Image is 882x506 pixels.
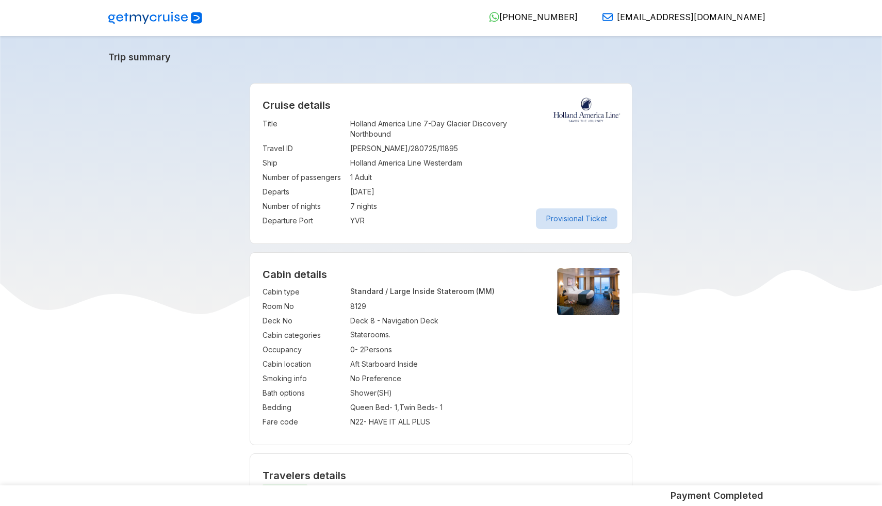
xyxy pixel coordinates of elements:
[345,314,350,328] td: :
[345,170,350,185] td: :
[345,386,350,400] td: :
[263,357,345,371] td: Cabin location
[263,141,345,156] td: Travel ID
[263,484,307,496] span: IMPORTANT
[671,489,763,502] h5: Payment Completed
[536,208,617,229] button: Provisional Ticket
[263,386,345,400] td: Bath options
[345,371,350,386] td: :
[350,117,620,141] td: Holland America Line 7-Day Glacier Discovery Northbound
[345,357,350,371] td: :
[345,299,350,314] td: :
[345,185,350,199] td: :
[345,156,350,170] td: :
[263,214,345,228] td: Departure Port
[108,52,774,62] a: Trip summary
[263,400,345,415] td: Bedding
[263,342,345,357] td: Occupancy
[263,314,345,328] td: Deck No
[350,156,620,170] td: Holland America Line Westerdam
[481,12,578,22] a: [PHONE_NUMBER]
[263,268,620,281] h4: Cabin details
[345,214,350,228] td: :
[345,400,350,415] td: :
[263,285,345,299] td: Cabin type
[345,141,350,156] td: :
[399,403,443,412] span: Twin Beds - 1
[263,415,345,429] td: Fare code
[350,214,620,228] td: YVR
[617,12,765,22] span: [EMAIL_ADDRESS][DOMAIN_NAME]
[263,117,345,141] td: Title
[350,342,540,357] td: 0 - 2 Persons
[499,12,578,22] span: [PHONE_NUMBER]
[350,357,540,371] td: Aft Starboard Inside
[263,170,345,185] td: Number of passengers
[345,199,350,214] td: :
[263,469,620,482] h2: Travelers details
[476,287,495,296] span: (MM)
[263,156,345,170] td: Ship
[350,299,540,314] td: 8129
[350,417,540,427] div: N22 - HAVE IT ALL PLUS
[350,330,540,339] p: Staterooms.
[263,484,620,497] p: Name must match passport exactly. Mismatch may lead to denied boarding.
[350,287,540,296] p: Standard / Large Inside Stateroom
[263,185,345,199] td: Departs
[350,199,620,214] td: 7 nights
[350,403,399,412] span: Queen Bed - 1 ,
[263,199,345,214] td: Number of nights
[350,386,540,400] td: Shower ( SH )
[350,371,540,386] td: No Preference
[350,314,540,328] td: Deck 8 - Navigation Deck
[345,285,350,299] td: :
[350,185,620,199] td: [DATE]
[594,12,765,22] a: [EMAIL_ADDRESS][DOMAIN_NAME]
[489,12,499,22] img: WhatsApp
[602,12,613,22] img: Email
[350,141,620,156] td: [PERSON_NAME]/280725/11895
[263,99,620,111] h2: Cruise details
[345,342,350,357] td: :
[350,170,620,185] td: 1 Adult
[345,415,350,429] td: :
[263,299,345,314] td: Room No
[345,117,350,141] td: :
[263,371,345,386] td: Smoking info
[263,328,345,342] td: Cabin categories
[345,328,350,342] td: :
